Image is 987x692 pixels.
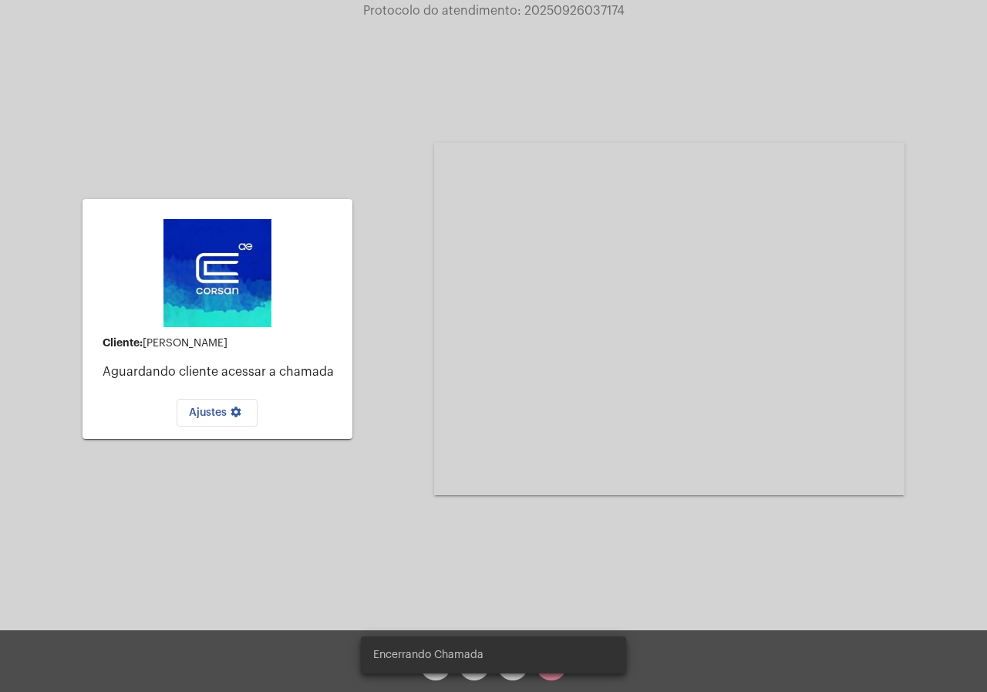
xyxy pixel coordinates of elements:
[177,399,258,427] button: Ajustes
[189,407,245,418] span: Ajustes
[103,337,143,348] strong: Cliente:
[103,337,340,349] div: [PERSON_NAME]
[373,647,483,663] span: Encerrando Chamada
[227,406,245,424] mat-icon: settings
[363,5,625,17] span: Protocolo do atendimento: 20250926037174
[163,219,271,327] img: d4669ae0-8c07-2337-4f67-34b0df7f5ae4.jpeg
[103,365,340,379] p: Aguardando cliente acessar a chamada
